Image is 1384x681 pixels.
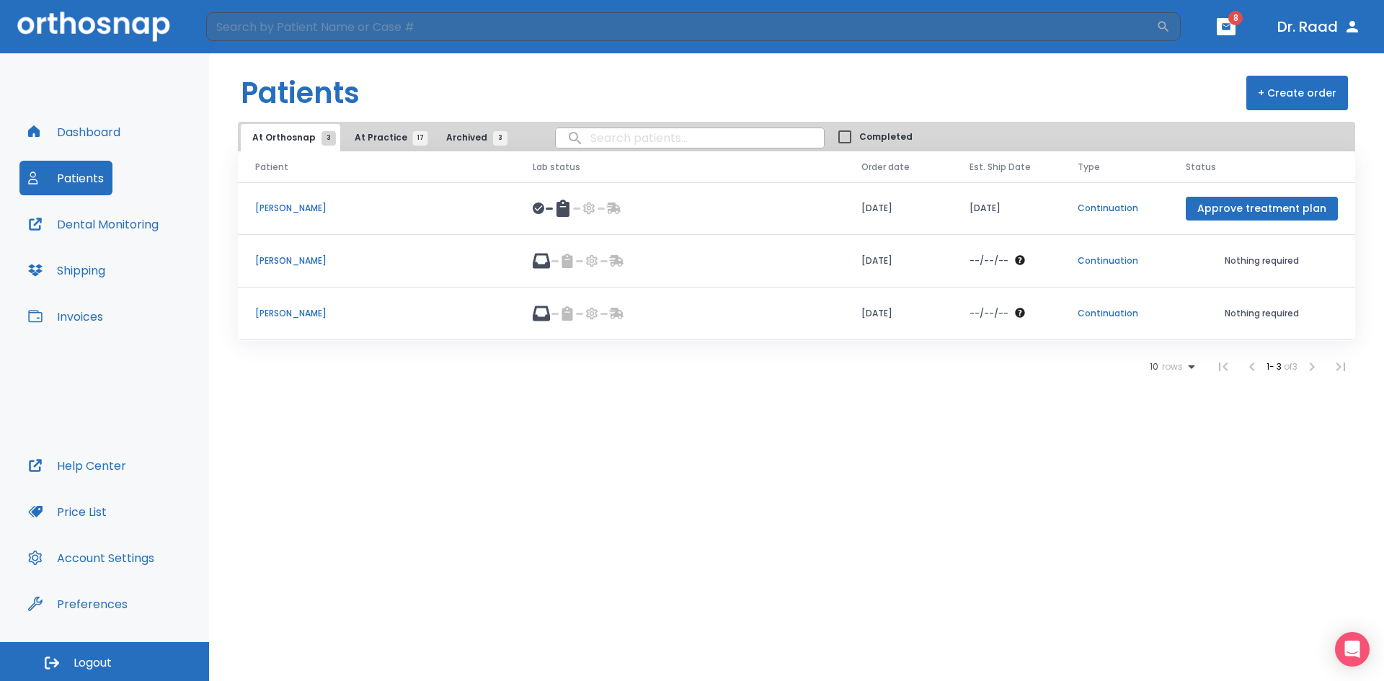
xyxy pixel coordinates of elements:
[19,299,112,334] button: Invoices
[241,124,515,151] div: tabs
[1186,254,1338,267] p: Nothing required
[321,131,336,146] span: 3
[1272,14,1367,40] button: Dr. Raad
[19,587,136,621] button: Preferences
[493,131,507,146] span: 3
[1078,202,1151,215] p: Continuation
[19,540,163,575] button: Account Settings
[970,307,1043,320] div: The date will be available after approving treatment plan
[19,253,114,288] button: Shipping
[19,448,135,483] button: Help Center
[1078,161,1100,174] span: Type
[859,130,913,143] span: Completed
[970,254,1008,267] p: --/--/--
[1186,307,1338,320] p: Nothing required
[446,131,500,144] span: Archived
[533,161,580,174] span: Lab status
[1228,11,1243,25] span: 8
[355,131,420,144] span: At Practice
[1186,161,1216,174] span: Status
[255,307,498,320] p: [PERSON_NAME]
[970,307,1008,320] p: --/--/--
[255,161,288,174] span: Patient
[1267,360,1284,373] span: 1 - 3
[19,161,112,195] button: Patients
[1284,360,1297,373] span: of 3
[844,288,952,340] td: [DATE]
[19,115,129,149] button: Dashboard
[1246,76,1348,110] button: + Create order
[17,12,170,41] img: Orthosnap
[1335,632,1370,667] div: Open Intercom Messenger
[252,131,329,144] span: At Orthosnap
[19,494,115,529] button: Price List
[1078,307,1151,320] p: Continuation
[1186,197,1338,221] button: Approve treatment plan
[556,124,824,152] input: search
[970,161,1031,174] span: Est. Ship Date
[74,655,112,671] span: Logout
[255,202,498,215] p: [PERSON_NAME]
[952,182,1060,235] td: [DATE]
[206,12,1156,41] input: Search by Patient Name or Case #
[241,71,360,115] h1: Patients
[844,235,952,288] td: [DATE]
[1150,362,1158,372] span: 10
[1078,254,1151,267] p: Continuation
[413,131,428,146] span: 17
[255,254,498,267] p: [PERSON_NAME]
[970,254,1043,267] div: The date will be available after approving treatment plan
[19,207,167,241] button: Dental Monitoring
[844,182,952,235] td: [DATE]
[1158,362,1183,372] span: rows
[861,161,910,174] span: Order date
